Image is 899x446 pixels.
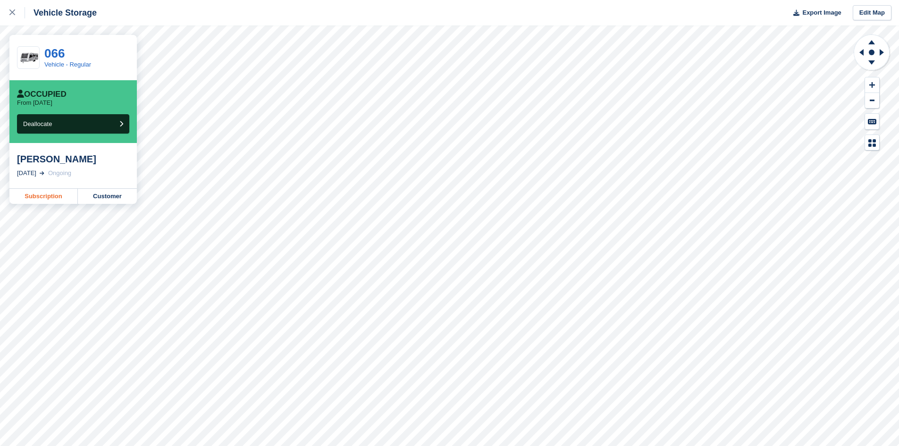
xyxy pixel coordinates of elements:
img: arrow-right-light-icn-cde0832a797a2874e46488d9cf13f60e5c3a73dbe684e267c42b8395dfbc2abf.svg [40,171,44,175]
img: download-removebg-preview.png [17,50,39,65]
p: From [DATE] [17,99,52,107]
a: Edit Map [853,5,891,21]
a: Vehicle - Regular [44,61,91,68]
button: Export Image [788,5,841,21]
a: Subscription [9,189,78,204]
span: Export Image [802,8,841,17]
button: Keyboard Shortcuts [865,114,879,129]
div: Occupied [17,90,67,99]
a: 066 [44,46,65,60]
span: Deallocate [23,120,52,127]
div: Ongoing [48,168,71,178]
button: Map Legend [865,135,879,151]
button: Deallocate [17,114,129,134]
div: Vehicle Storage [25,7,97,18]
button: Zoom Out [865,93,879,109]
div: [PERSON_NAME] [17,153,129,165]
a: Customer [78,189,137,204]
button: Zoom In [865,77,879,93]
div: [DATE] [17,168,36,178]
